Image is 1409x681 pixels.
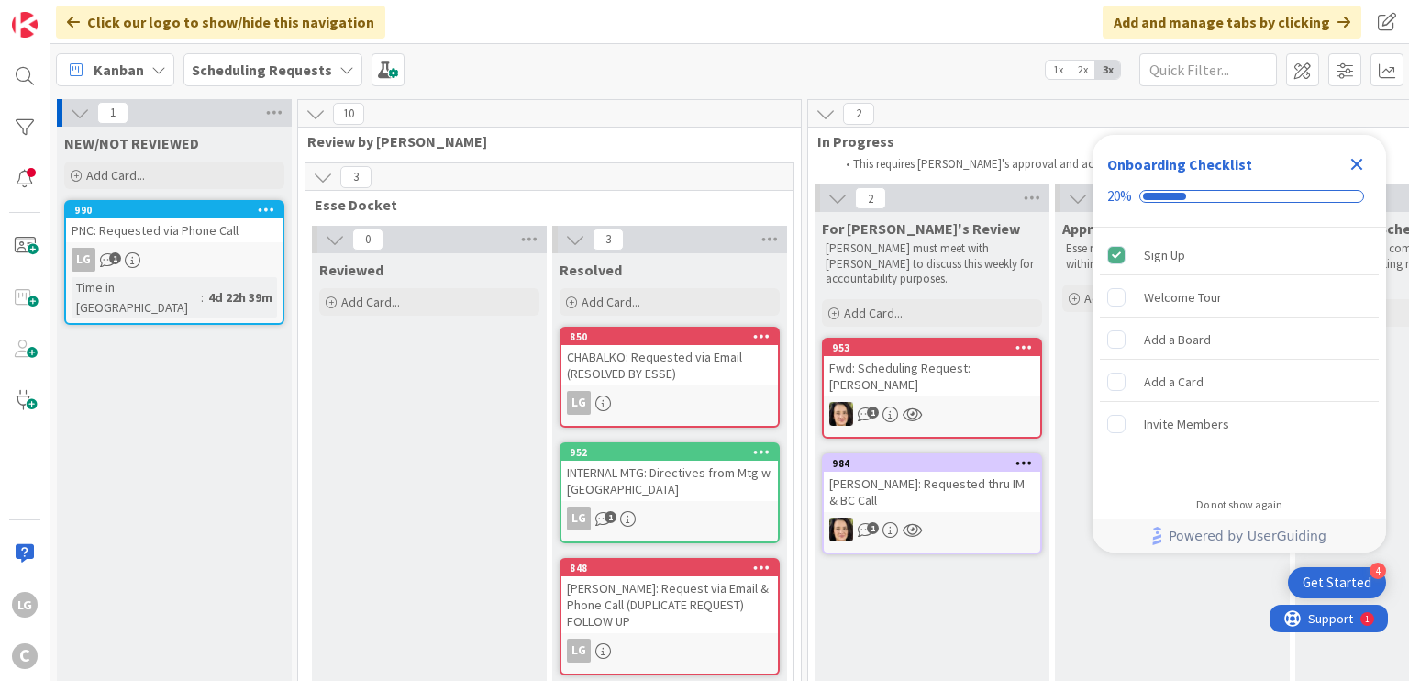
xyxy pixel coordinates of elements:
div: 848[PERSON_NAME]: Request via Email & Phone Call (DUPLICATE REQUEST) FOLLOW UP [561,560,778,633]
div: LG [561,639,778,663]
div: LG [12,592,38,618]
div: PNC: Requested via Phone Call [66,218,283,242]
div: 990 [74,204,283,217]
div: BL [824,402,1040,426]
span: Add Card... [1084,290,1143,307]
div: C [12,643,38,669]
div: Checklist progress: 20% [1107,188,1371,205]
span: NEW/NOT REVIEWED [64,134,199,152]
div: 4 [1370,563,1386,579]
span: Approved for Scheduling [1062,219,1226,238]
div: 984 [832,457,1040,470]
div: 952 [570,446,778,459]
span: Support [39,3,83,25]
div: 953 [824,340,1040,356]
div: LG [567,639,591,663]
span: Add Card... [844,305,903,321]
div: 850 [570,330,778,343]
span: Add Card... [582,294,640,310]
div: 850 [561,329,778,345]
div: 984 [824,455,1040,472]
div: Get Started [1303,574,1371,592]
div: LG [66,248,283,272]
div: [PERSON_NAME]: Requested thru IM & BC Call [824,472,1040,512]
span: For Breanna's Review [822,219,1020,238]
span: 1 [109,252,121,264]
input: Quick Filter... [1139,53,1277,86]
div: Time in [GEOGRAPHIC_DATA] [72,277,201,318]
div: Close Checklist [1342,150,1371,179]
a: 984[PERSON_NAME]: Requested thru IM & BC CallBL [822,453,1042,554]
div: Click our logo to show/hide this navigation [56,6,385,39]
span: : [201,287,204,307]
div: 1 [95,7,100,22]
div: Add and manage tabs by clicking [1103,6,1361,39]
div: Onboarding Checklist [1107,153,1252,175]
a: Powered by UserGuiding [1102,519,1377,553]
img: Visit kanbanzone.com [12,12,38,38]
a: 953Fwd: Scheduling Request: [PERSON_NAME]BL [822,338,1042,439]
div: Add a Board [1144,329,1211,351]
div: 4d 22h 39m [204,287,277,307]
div: Open Get Started checklist, remaining modules: 4 [1288,567,1386,598]
a: 848[PERSON_NAME]: Request via Email & Phone Call (DUPLICATE REQUEST) FOLLOW UPLG [560,558,780,675]
div: 20% [1107,188,1132,205]
div: [PERSON_NAME]: Request via Email & Phone Call (DUPLICATE REQUEST) FOLLOW UP [561,576,778,633]
span: 1x [1046,61,1071,79]
div: 953Fwd: Scheduling Request: [PERSON_NAME] [824,340,1040,396]
span: 3 [340,166,372,188]
span: 1 [605,511,616,523]
p: Esse must make sure that she schedule it within 24 hours with the participants. [1066,241,1279,272]
span: 2x [1071,61,1095,79]
div: LG [72,248,95,272]
div: Add a Board is incomplete. [1100,319,1379,360]
div: LG [567,507,591,530]
span: Powered by UserGuiding [1169,525,1326,547]
div: Invite Members is incomplete. [1100,404,1379,444]
span: 2 [855,187,886,209]
span: Kanban [94,59,144,81]
div: Footer [1093,519,1386,553]
div: 848 [561,560,778,576]
span: Resolved [560,261,622,279]
div: Invite Members [1144,413,1229,435]
div: Add a Card is incomplete. [1100,362,1379,402]
span: 1 [867,407,879,419]
div: 990 [66,202,283,218]
div: CHABALKO: Requested via Email (RESOLVED BY ESSE) [561,345,778,385]
div: 984[PERSON_NAME]: Requested thru IM & BC Call [824,455,1040,512]
a: 990PNC: Requested via Phone CallLGTime in [GEOGRAPHIC_DATA]:4d 22h 39m [64,200,284,325]
div: 952 [561,444,778,461]
div: 850CHABALKO: Requested via Email (RESOLVED BY ESSE) [561,329,778,385]
span: Add Card... [86,167,145,184]
a: 850CHABALKO: Requested via Email (RESOLVED BY ESSE)LG [560,327,780,428]
span: Esse Docket [315,195,771,214]
img: BL [829,518,853,541]
span: Review by Esse [307,132,778,151]
span: Add Card... [341,294,400,310]
div: Welcome Tour [1144,286,1222,308]
div: LG [567,391,591,415]
div: LG [561,507,778,530]
div: 848 [570,562,778,575]
div: Fwd: Scheduling Request: [PERSON_NAME] [824,356,1040,396]
div: 953 [832,341,1040,354]
div: 952INTERNAL MTG: Directives from Mtg w [GEOGRAPHIC_DATA] [561,444,778,501]
span: 3 [593,229,624,251]
span: 2 [843,103,874,125]
b: Scheduling Requests [192,61,332,79]
div: 990PNC: Requested via Phone Call [66,202,283,242]
div: Sign Up is complete. [1100,235,1379,275]
div: Do not show again [1196,497,1282,512]
div: LG [561,391,778,415]
div: Welcome Tour is incomplete. [1100,277,1379,318]
div: INTERNAL MTG: Directives from Mtg w [GEOGRAPHIC_DATA] [561,461,778,501]
p: [PERSON_NAME] must meet with [PERSON_NAME] to discuss this weekly for accountability purposes. [826,241,1038,286]
div: Sign Up [1144,244,1185,266]
span: 10 [333,103,364,125]
span: 0 [352,229,383,251]
span: Reviewed [319,261,383,279]
div: BL [824,518,1040,541]
a: 952INTERNAL MTG: Directives from Mtg w [GEOGRAPHIC_DATA]LG [560,442,780,543]
div: Checklist Container [1093,135,1386,553]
